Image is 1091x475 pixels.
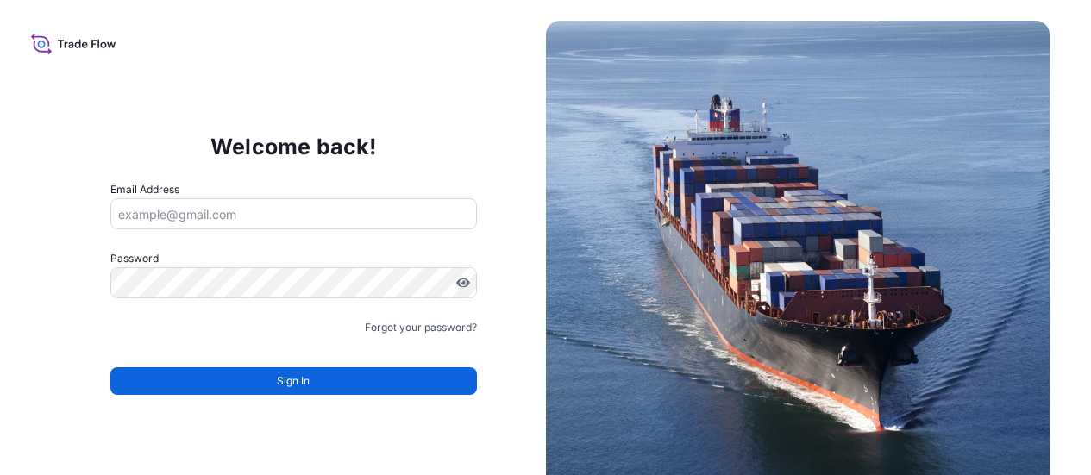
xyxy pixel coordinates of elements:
[456,276,470,290] button: Show password
[110,367,477,395] button: Sign In
[210,133,377,160] p: Welcome back!
[110,198,477,229] input: example@gmail.com
[110,181,179,198] label: Email Address
[110,250,477,267] label: Password
[277,372,310,390] span: Sign In
[365,319,477,336] a: Forgot your password?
